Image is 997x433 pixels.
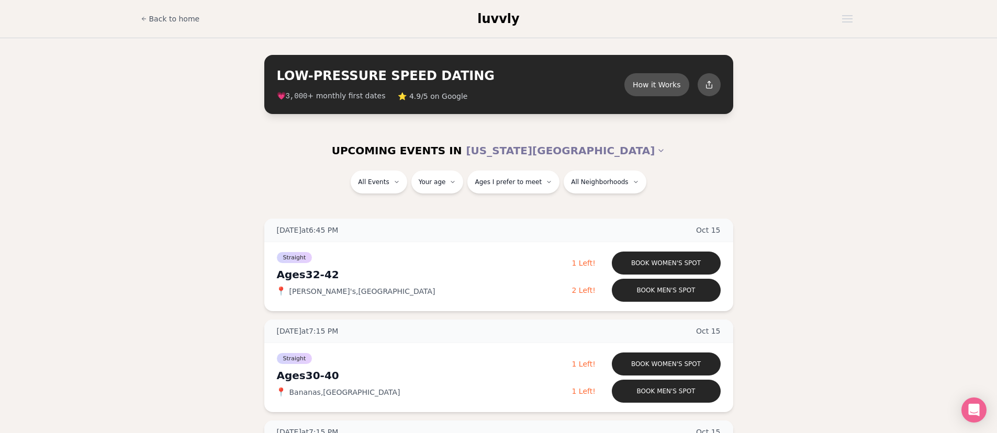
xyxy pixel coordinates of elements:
[358,178,389,186] span: All Events
[572,360,596,368] span: 1 Left!
[572,286,596,294] span: 2 Left!
[277,287,285,295] span: 📍
[961,397,987,423] div: Open Intercom Messenger
[571,178,628,186] span: All Neighborhoods
[696,326,721,336] span: Oct 15
[277,225,339,235] span: [DATE] at 6:45 PM
[696,225,721,235] span: Oct 15
[332,143,462,158] span: UPCOMING EVENTS IN
[277,353,312,364] span: Straight
[277,326,339,336] span: [DATE] at 7:15 PM
[477,12,519,26] span: luvvly
[277,267,572,282] div: Ages 32-42
[289,387,400,397] span: Bananas , [GEOGRAPHIC_DATA]
[277,90,386,101] span: 💗 + monthly first dates
[286,92,308,100] span: 3,000
[141,8,200,29] a: Back to home
[419,178,446,186] span: Your age
[612,380,721,403] button: Book men's spot
[277,67,624,84] h2: LOW-PRESSURE SPEED DATING
[475,178,542,186] span: Ages I prefer to meet
[289,286,435,297] span: [PERSON_NAME]'s , [GEOGRAPHIC_DATA]
[612,352,721,375] button: Book women's spot
[624,73,689,96] button: How it Works
[612,279,721,302] button: Book men's spot
[351,170,407,193] button: All Events
[149,14,200,24] span: Back to home
[466,139,665,162] button: [US_STATE][GEOGRAPHIC_DATA]
[277,252,312,263] span: Straight
[572,259,596,267] span: 1 Left!
[838,11,857,27] button: Open menu
[467,170,559,193] button: Ages I prefer to meet
[277,368,572,383] div: Ages 30-40
[612,252,721,275] button: Book women's spot
[398,91,467,101] span: ⭐ 4.9/5 on Google
[477,10,519,27] a: luvvly
[277,388,285,396] span: 📍
[411,170,464,193] button: Your age
[564,170,646,193] button: All Neighborhoods
[572,387,596,395] span: 1 Left!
